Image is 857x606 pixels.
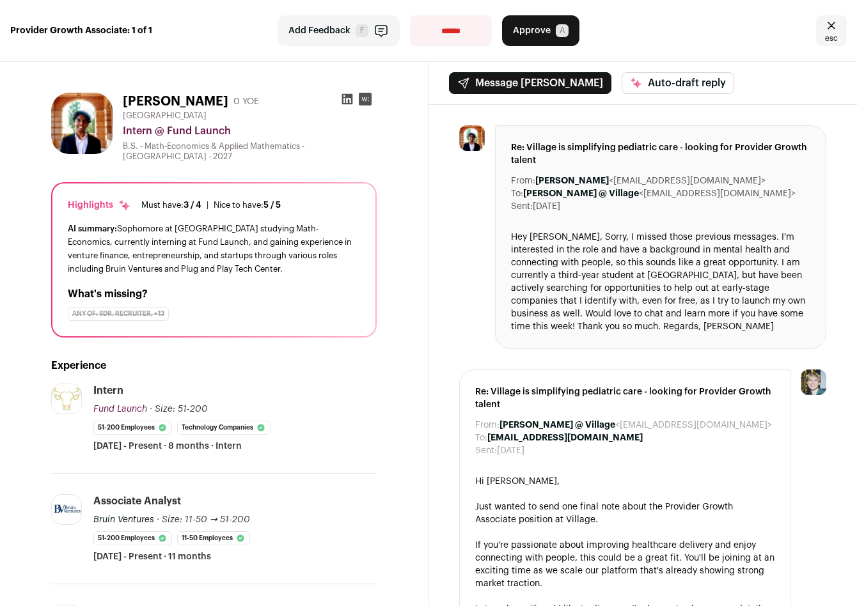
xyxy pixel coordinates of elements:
[123,93,228,111] h1: [PERSON_NAME]
[10,24,152,37] strong: Provider Growth Associate: 1 of 1
[356,24,368,37] span: F
[475,431,487,444] dt: To:
[93,440,242,453] span: [DATE] - Present · 8 months · Intern
[52,503,81,515] img: 6974b406db78f61cef3af8c577254207875a1a82546ad2ab77cd6829050e4cec.jpg
[556,24,569,37] span: A
[184,201,201,209] span: 3 / 4
[93,421,172,435] li: 51-200 employees
[523,187,796,200] dd: <[EMAIL_ADDRESS][DOMAIN_NAME]>
[523,189,639,198] b: [PERSON_NAME] @ Village
[141,200,201,210] div: Must have:
[533,200,560,213] dd: [DATE]
[177,421,271,435] li: Technology Companies
[511,141,810,167] span: Re: Village is simplifying pediatric care - looking for Provider Growth talent
[93,550,211,563] span: [DATE] - Present · 11 months
[157,515,250,524] span: · Size: 11-50 → 51-200
[475,444,497,457] dt: Sent:
[475,419,499,431] dt: From:
[68,222,360,276] div: Sophomore at [GEOGRAPHIC_DATA] studying Math-Economics, currently interning at Fund Launch, and g...
[535,175,766,187] dd: <[EMAIL_ADDRESS][DOMAIN_NAME]>
[622,72,734,94] button: Auto-draft reply
[511,175,535,187] dt: From:
[487,433,643,442] b: [EMAIL_ADDRESS][DOMAIN_NAME]
[499,419,772,431] dd: <[EMAIL_ADDRESS][DOMAIN_NAME]>
[459,125,485,151] img: ac722855b2c3e2aab09688e7c1a8c3196034edbcf3de14083a8016da71dbb272
[511,187,523,200] dt: To:
[288,24,350,37] span: Add Feedback
[68,307,169,321] div: Any of: sdr, recruiter, +13
[816,15,847,46] a: Close
[68,286,360,302] h2: What's missing?
[263,201,281,209] span: 5 / 5
[68,199,131,212] div: Highlights
[278,15,400,46] button: Add Feedback F
[123,141,377,162] div: B.S. - Math-Economics & Applied Mathematics - [GEOGRAPHIC_DATA] - 2027
[475,385,774,411] span: Re: Village is simplifying pediatric care - looking for Provider Growth talent
[51,358,377,373] h2: Experience
[141,200,281,210] ul: |
[511,231,810,333] div: Hey [PERSON_NAME], Sorry, I missed those previous messages. I'm interested in the role and have a...
[123,111,207,121] span: [GEOGRAPHIC_DATA]
[825,33,838,43] span: esc
[449,72,611,94] button: Message [PERSON_NAME]
[177,531,250,545] li: 11-50 employees
[93,384,123,398] div: Intern
[513,24,551,37] span: Approve
[93,494,181,508] div: Associate Analyst
[502,15,579,46] button: Approve A
[51,93,113,154] img: ac722855b2c3e2aab09688e7c1a8c3196034edbcf3de14083a8016da71dbb272
[535,176,609,185] b: [PERSON_NAME]
[93,515,154,524] span: Bruin Ventures
[214,200,281,210] div: Nice to have:
[499,421,615,430] b: [PERSON_NAME] @ Village
[123,123,377,139] div: Intern @ Fund Launch
[68,224,117,233] span: AI summary:
[511,200,533,213] dt: Sent:
[52,384,81,414] img: 882a7ab273297e9328be4152a1b7f84188bd4e6f4feee62d19d027c54efb82bb.jpg
[93,531,172,545] li: 51-200 employees
[497,444,524,457] dd: [DATE]
[93,405,147,414] span: Fund Launch
[150,405,208,414] span: · Size: 51-200
[233,95,259,108] div: 0 YOE
[801,369,826,395] img: 6494470-medium_jpg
